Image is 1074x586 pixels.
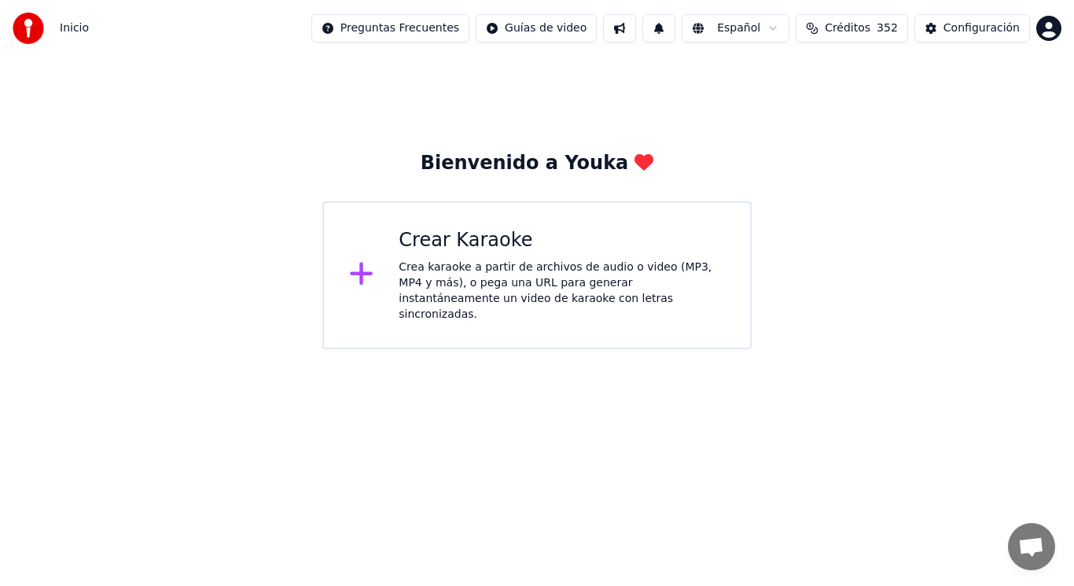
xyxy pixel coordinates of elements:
button: Guías de video [476,14,597,42]
div: Bienvenido a Youka [421,151,654,176]
button: Créditos352 [796,14,908,42]
span: Créditos [825,20,870,36]
button: Configuración [914,14,1030,42]
span: Inicio [60,20,89,36]
div: Crea karaoke a partir de archivos de audio o video (MP3, MP4 y más), o pega una URL para generar ... [399,260,725,322]
nav: breadcrumb [60,20,89,36]
span: 352 [877,20,898,36]
div: Crear Karaoke [399,228,725,253]
img: youka [13,13,44,44]
button: Preguntas Frecuentes [311,14,469,42]
div: Chat abierto [1008,523,1055,570]
div: Configuración [943,20,1020,36]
